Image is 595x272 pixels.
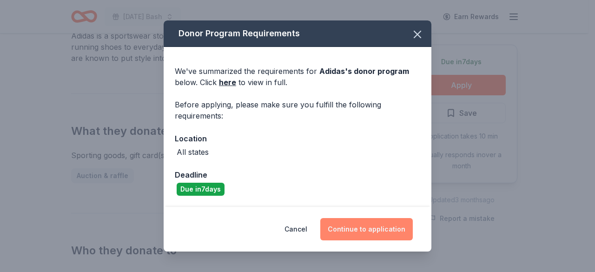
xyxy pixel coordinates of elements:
div: Before applying, please make sure you fulfill the following requirements: [175,99,420,121]
div: All states [177,146,209,158]
div: Deadline [175,169,420,181]
div: Due in 7 days [177,183,225,196]
div: Donor Program Requirements [164,20,431,47]
a: here [219,77,236,88]
span: Adidas 's donor program [319,66,409,76]
div: Location [175,133,420,145]
button: Continue to application [320,218,413,240]
button: Cancel [284,218,307,240]
div: We've summarized the requirements for below. Click to view in full. [175,66,420,88]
